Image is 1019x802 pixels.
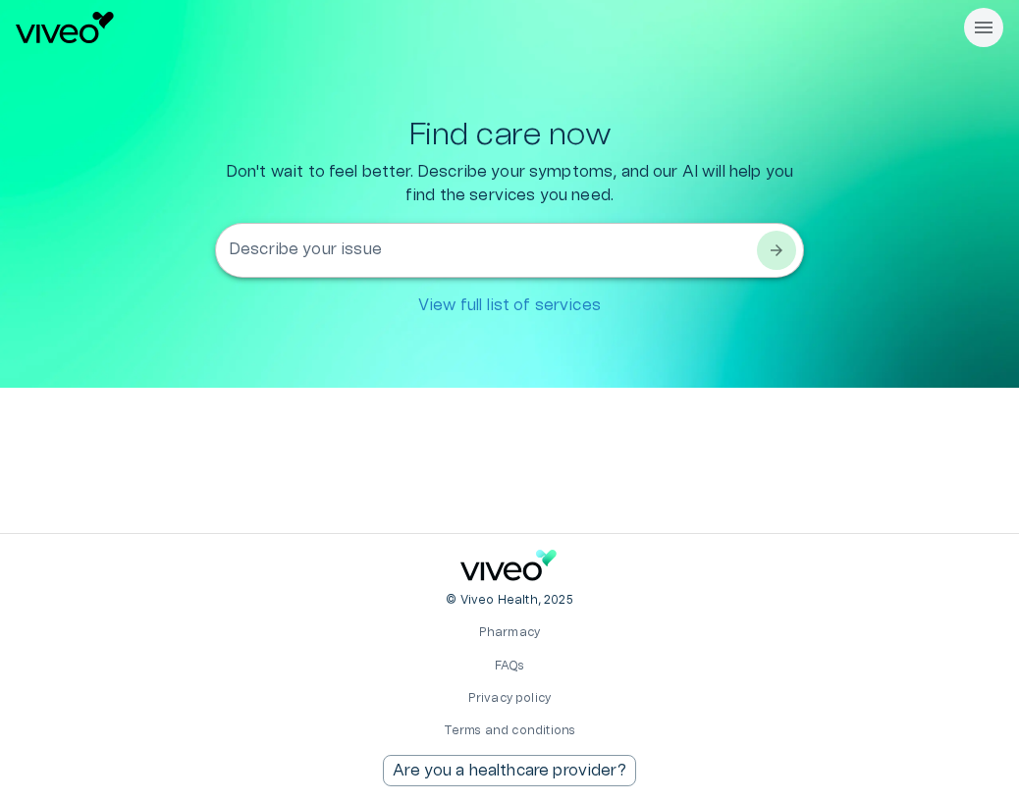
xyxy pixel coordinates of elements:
p: Are you a healthcare provider? [393,759,626,782]
span: arrow_forward [767,241,786,260]
a: Terms and conditions [444,724,575,736]
a: Send email to partnership request to viveo [383,755,636,786]
a: Navigate to home page [460,550,559,589]
p: Don't wait to feel better. Describe your symptoms, and our AI will help you find the services you... [215,160,804,207]
button: Handle dropdown menu visibility [964,8,1003,47]
a: Privacy policy [468,692,551,704]
div: Are you a healthcare provider? [383,755,636,786]
a: Pharmacy [479,626,540,638]
img: Viveo logo [16,12,114,43]
a: FAQs [495,660,525,671]
a: Navigate to homepage [16,12,956,43]
p: © Viveo Health, 2025 [446,592,572,609]
h1: Find care now [408,118,612,152]
button: View full list of services [407,286,612,325]
button: Submit provided health care concern [757,231,796,270]
p: View full list of services [418,294,601,317]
